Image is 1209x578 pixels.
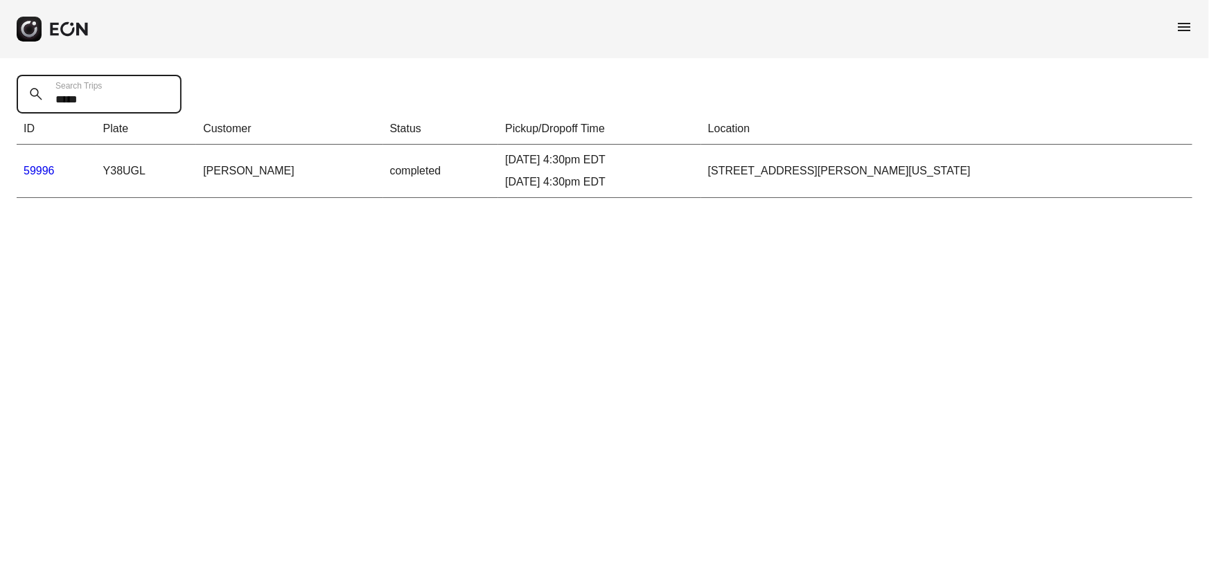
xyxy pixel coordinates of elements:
[24,165,55,177] a: 59996
[505,152,694,168] div: [DATE] 4:30pm EDT
[96,145,197,198] td: Y38UGL
[498,114,701,145] th: Pickup/Dropoff Time
[55,80,102,91] label: Search Trips
[701,145,1192,198] td: [STREET_ADDRESS][PERSON_NAME][US_STATE]
[701,114,1192,145] th: Location
[505,174,694,190] div: [DATE] 4:30pm EDT
[383,145,499,198] td: completed
[196,145,382,198] td: [PERSON_NAME]
[1176,19,1192,35] span: menu
[17,114,96,145] th: ID
[196,114,382,145] th: Customer
[383,114,499,145] th: Status
[96,114,197,145] th: Plate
